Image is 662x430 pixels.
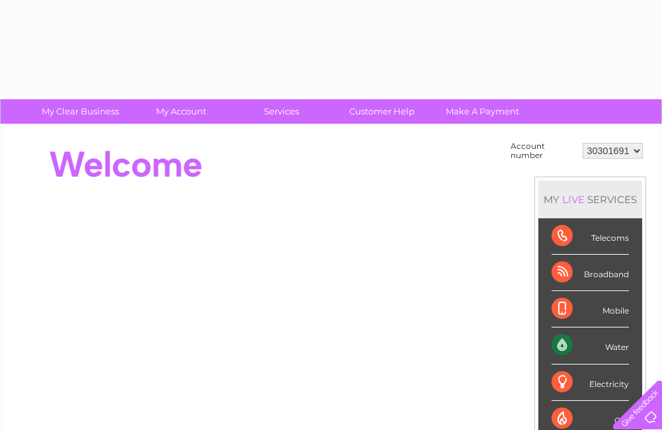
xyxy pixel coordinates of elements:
td: Account number [507,138,579,163]
a: Services [227,99,336,124]
div: Electricity [552,365,629,401]
a: My Clear Business [26,99,135,124]
a: Make A Payment [428,99,537,124]
div: MY SERVICES [538,181,642,218]
a: Customer Help [327,99,436,124]
div: Broadband [552,255,629,291]
div: LIVE [559,193,587,206]
a: My Account [126,99,235,124]
div: Mobile [552,291,629,327]
div: Telecoms [552,218,629,255]
div: Water [552,327,629,364]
